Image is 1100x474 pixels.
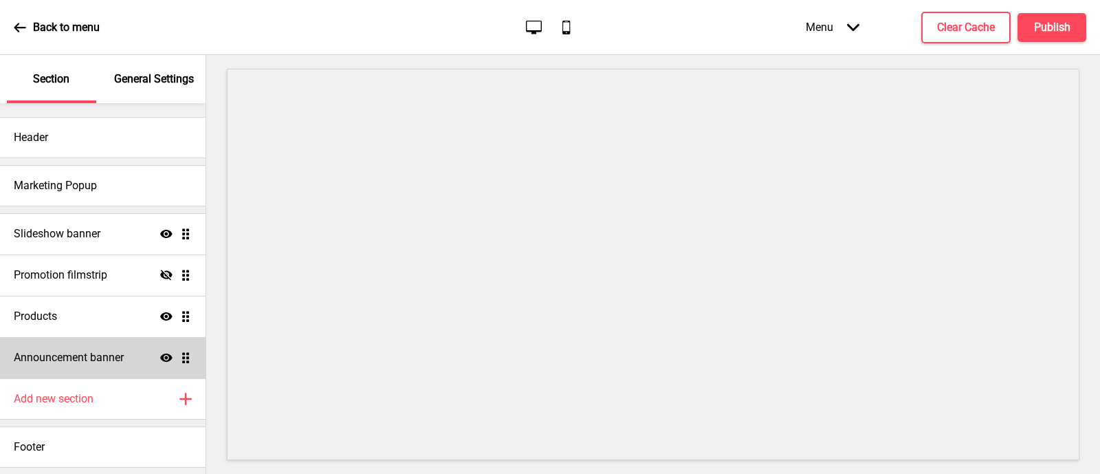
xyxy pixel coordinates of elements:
h4: Add new section [14,391,93,407]
p: General Settings [114,72,194,87]
h4: Publish [1034,20,1070,35]
h4: Marketing Popup [14,178,97,193]
h4: Footer [14,440,45,455]
button: Publish [1017,13,1086,42]
h4: Header [14,130,48,145]
p: Section [33,72,69,87]
h4: Promotion filmstrip [14,268,107,283]
h4: Products [14,309,57,324]
button: Clear Cache [921,12,1011,43]
a: Back to menu [14,9,100,46]
div: Menu [792,7,873,47]
h4: Announcement banner [14,350,124,365]
h4: Clear Cache [937,20,995,35]
p: Back to menu [33,20,100,35]
h4: Slideshow banner [14,226,100,241]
